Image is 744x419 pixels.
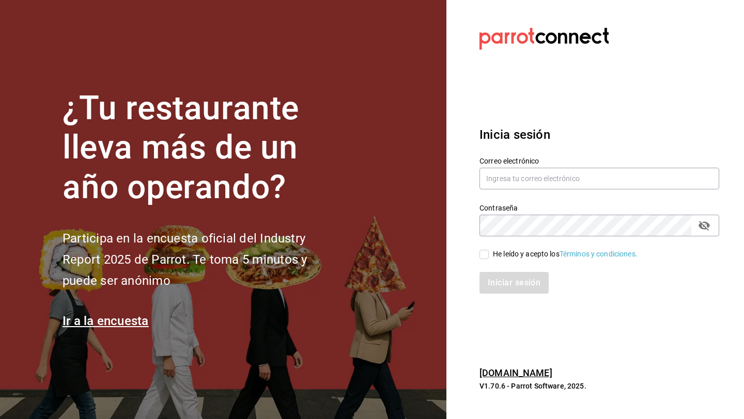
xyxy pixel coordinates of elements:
[63,314,149,328] a: Ir a la encuesta
[695,217,713,234] button: passwordField
[479,204,719,211] label: Contraseña
[479,381,719,391] p: V1.70.6 - Parrot Software, 2025.
[493,249,638,260] div: He leído y acepto los
[63,228,342,291] h2: Participa en la encuesta oficial del Industry Report 2025 de Parrot. Te toma 5 minutos y puede se...
[560,250,638,258] a: Términos y condiciones.
[63,89,342,207] h1: ¿Tu restaurante lleva más de un año operando?
[479,367,552,378] a: [DOMAIN_NAME]
[479,168,719,189] input: Ingresa tu correo electrónico
[479,157,719,164] label: Correo electrónico
[479,125,719,144] h3: Inicia sesión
